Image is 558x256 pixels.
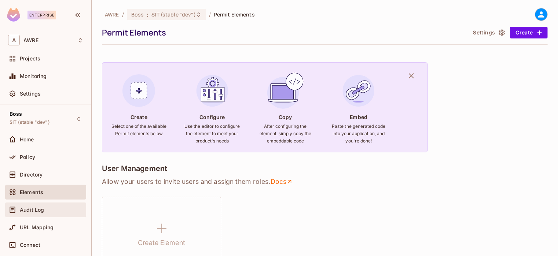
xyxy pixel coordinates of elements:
img: Copy Element [265,71,305,111]
button: Create [510,27,548,38]
a: Docs [270,177,293,186]
li: / [209,11,211,18]
span: Permit Elements [214,11,255,18]
h1: Create Element [138,237,185,248]
span: Elements [20,189,43,195]
div: Enterprise [27,11,56,19]
img: SReyMgAAAABJRU5ErkJggg== [7,8,20,22]
span: Monitoring [20,73,47,79]
span: SIT (stable "dev") [10,119,50,125]
span: A [8,35,20,45]
h6: Use the editor to configure the element to meet your product's needs [184,123,240,145]
span: Audit Log [20,207,44,213]
span: Settings [20,91,41,97]
span: the active workspace [105,11,119,18]
h6: Select one of the available Permit elements below [111,123,167,137]
img: Create Element [119,71,159,111]
span: SIT (stable "dev") [151,11,195,18]
li: / [122,11,124,18]
span: Workspace: AWRE [23,37,38,43]
h6: Paste the generated code into your application, and you're done! [331,123,386,145]
span: : [146,12,149,18]
h4: Embed [350,114,368,120]
img: Configure Element [192,71,232,111]
span: Policy [20,154,35,160]
span: Boss [131,11,144,18]
span: Home [20,137,34,142]
span: Connect [20,242,40,248]
span: Boss [10,111,22,117]
span: URL Mapping [20,225,54,230]
h4: User Management [102,164,167,173]
button: Settings [470,27,507,38]
h4: Copy [279,114,292,120]
h4: Configure [199,114,225,120]
img: Embed Element [339,71,378,111]
span: Directory [20,172,43,178]
div: Permit Elements [102,27,466,38]
h4: Create [131,114,147,120]
span: Projects [20,56,40,62]
p: Allow your users to invite users and assign them roles . [102,177,548,186]
h6: After configuring the element, simply copy the embeddable code [257,123,313,145]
